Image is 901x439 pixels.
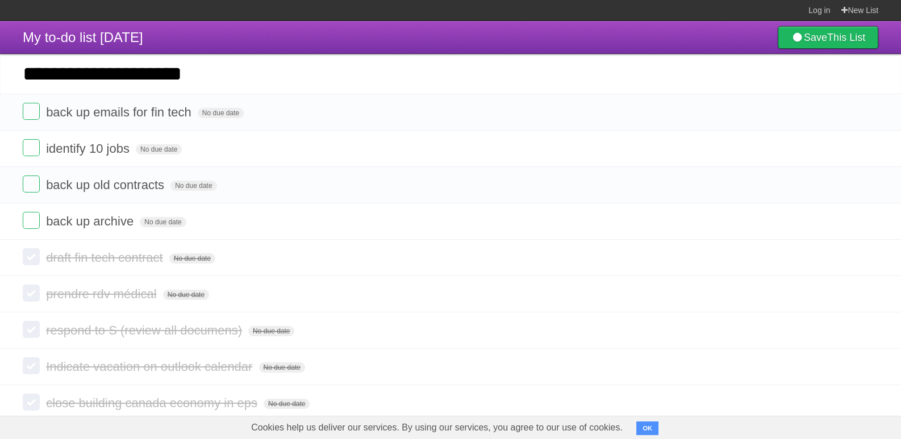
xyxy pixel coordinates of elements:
label: Done [23,357,40,374]
span: identify 10 jobs [46,141,132,156]
span: No due date [170,181,216,191]
label: Done [23,139,40,156]
label: Done [23,321,40,338]
label: Done [23,248,40,265]
span: back up old contracts [46,178,167,192]
span: No due date [198,108,244,118]
span: No due date [259,362,305,373]
span: No due date [264,399,310,409]
span: close building canada economy in eps [46,396,260,410]
span: respond to S (review all documens) [46,323,245,337]
label: Done [23,103,40,120]
label: Done [23,285,40,302]
span: No due date [169,253,215,264]
span: My to-do list [DATE] [23,30,143,45]
span: No due date [248,326,294,336]
span: prendre rdv médical [46,287,159,301]
span: No due date [140,217,186,227]
span: Cookies help us deliver our services. By using our services, you agree to our use of cookies. [240,416,634,439]
b: This List [827,32,865,43]
label: Done [23,175,40,193]
span: No due date [163,290,209,300]
button: OK [636,421,658,435]
span: No due date [136,144,182,154]
a: SaveThis List [778,26,878,49]
label: Done [23,212,40,229]
span: back up archive [46,214,136,228]
span: draft fin tech contract [46,250,165,265]
span: back up emails for fin tech [46,105,194,119]
label: Done [23,394,40,411]
span: Indicate vacation on outlook calendar [46,359,255,374]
